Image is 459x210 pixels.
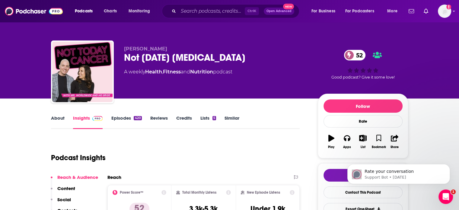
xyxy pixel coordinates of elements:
[129,7,150,15] span: Monitoring
[247,190,280,195] h2: New Episode Listens
[390,145,399,149] div: Share
[71,6,100,16] button: open menu
[225,115,239,129] a: Similar
[167,4,305,18] div: Search podcasts, credits, & more...
[283,4,294,9] span: New
[162,69,163,75] span: ,
[345,7,374,15] span: For Podcasters
[124,68,232,76] div: A weekly podcast
[52,42,113,102] img: Not Today Cancer
[264,8,294,15] button: Open AdvancedNew
[176,115,192,129] a: Credits
[328,145,334,149] div: Play
[438,5,451,18] img: User Profile
[438,5,451,18] button: Show profile menu
[451,189,456,194] span: 1
[438,189,453,204] iframe: Intercom live chat
[111,115,142,129] a: Episodes420
[181,69,190,75] span: and
[338,151,459,194] iframe: Intercom notifications message
[200,115,216,129] a: Lists5
[150,115,168,129] a: Reviews
[182,190,216,195] h2: Total Monthly Listens
[124,46,167,52] span: [PERSON_NAME]
[324,115,403,128] div: Rate
[446,5,451,9] svg: Add a profile image
[318,46,408,83] div: 52Good podcast? Give it some love!
[57,174,98,180] p: Reach & Audience
[311,7,335,15] span: For Business
[324,186,403,198] a: Contact This Podcast
[266,10,292,13] span: Open Advanced
[339,131,355,153] button: Apps
[324,131,339,153] button: Play
[51,153,106,162] h1: Podcast Insights
[383,6,405,16] button: open menu
[73,115,103,129] a: InsightsPodchaser Pro
[145,69,162,75] a: Health
[51,186,75,197] button: Content
[341,6,383,16] button: open menu
[57,186,75,191] p: Content
[163,69,181,75] a: Fitness
[438,5,451,18] span: Logged in as N0elleB7
[134,116,142,120] div: 420
[5,5,63,17] img: Podchaser - Follow, Share and Rate Podcasts
[344,50,366,60] a: 52
[361,145,365,149] div: List
[307,6,343,16] button: open menu
[104,7,117,15] span: Charts
[178,6,245,16] input: Search podcasts, credits, & more...
[124,6,158,16] button: open menu
[51,197,71,208] button: Social
[387,131,402,153] button: Share
[324,99,403,113] button: Follow
[245,7,259,15] span: Ctrl K
[51,115,65,129] a: About
[100,6,120,16] a: Charts
[75,7,93,15] span: Podcasts
[120,190,143,195] h2: Power Score™
[212,116,216,120] div: 5
[350,50,366,60] span: 52
[406,6,416,16] a: Show notifications dropdown
[51,174,98,186] button: Reach & Audience
[57,197,71,202] p: Social
[421,6,431,16] a: Show notifications dropdown
[190,69,213,75] a: Nutrition
[371,131,387,153] button: Bookmark
[343,145,351,149] div: Apps
[324,169,403,182] button: tell me why sparkleTell Me Why
[92,116,103,121] img: Podchaser Pro
[371,145,386,149] div: Bookmark
[331,75,395,79] span: Good podcast? Give it some love!
[107,174,121,180] h2: Reach
[355,131,371,153] button: List
[387,7,397,15] span: More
